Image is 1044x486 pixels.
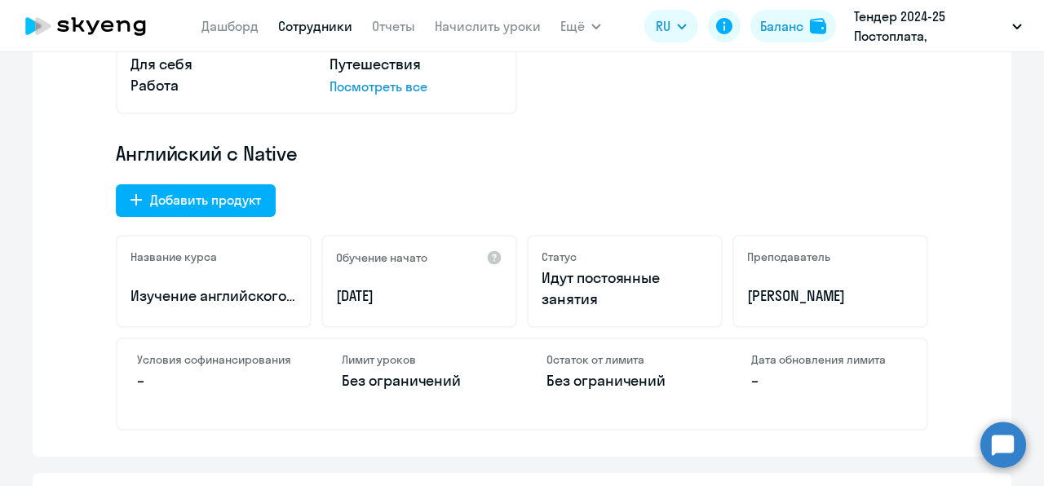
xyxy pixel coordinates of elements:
[336,250,427,265] h5: Обучение начато
[846,7,1030,46] button: Тендер 2024-25 Постоплата, [GEOGRAPHIC_DATA], ООО
[130,285,297,307] p: Изучение английского языка для общих целей
[760,16,803,36] div: Баланс
[116,184,276,217] button: Добавить продукт
[330,77,502,96] p: Посмотреть все
[751,352,907,367] h4: Дата обновления лимита
[435,18,541,34] a: Начислить уроки
[656,16,670,36] span: RU
[137,370,293,391] p: –
[644,10,698,42] button: RU
[560,16,585,36] span: Ещё
[810,18,826,34] img: balance
[336,285,502,307] p: [DATE]
[542,267,708,310] p: Идут постоянные занятия
[116,140,298,166] span: Английский с Native
[130,75,303,96] p: Работа
[130,54,303,75] p: Для себя
[854,7,1006,46] p: Тендер 2024-25 Постоплата, [GEOGRAPHIC_DATA], ООО
[751,370,907,391] p: –
[372,18,415,34] a: Отчеты
[278,18,352,34] a: Сотрудники
[546,352,702,367] h4: Остаток от лимита
[342,370,498,391] p: Без ограничений
[560,10,601,42] button: Ещё
[747,250,830,264] h5: Преподаватель
[137,352,293,367] h4: Условия софинансирования
[750,10,836,42] button: Балансbalance
[130,250,217,264] h5: Название курса
[546,370,702,391] p: Без ограничений
[542,250,577,264] h5: Статус
[342,352,498,367] h4: Лимит уроков
[150,190,261,210] div: Добавить продукт
[747,285,913,307] p: [PERSON_NAME]
[330,54,502,75] p: Путешествия
[201,18,259,34] a: Дашборд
